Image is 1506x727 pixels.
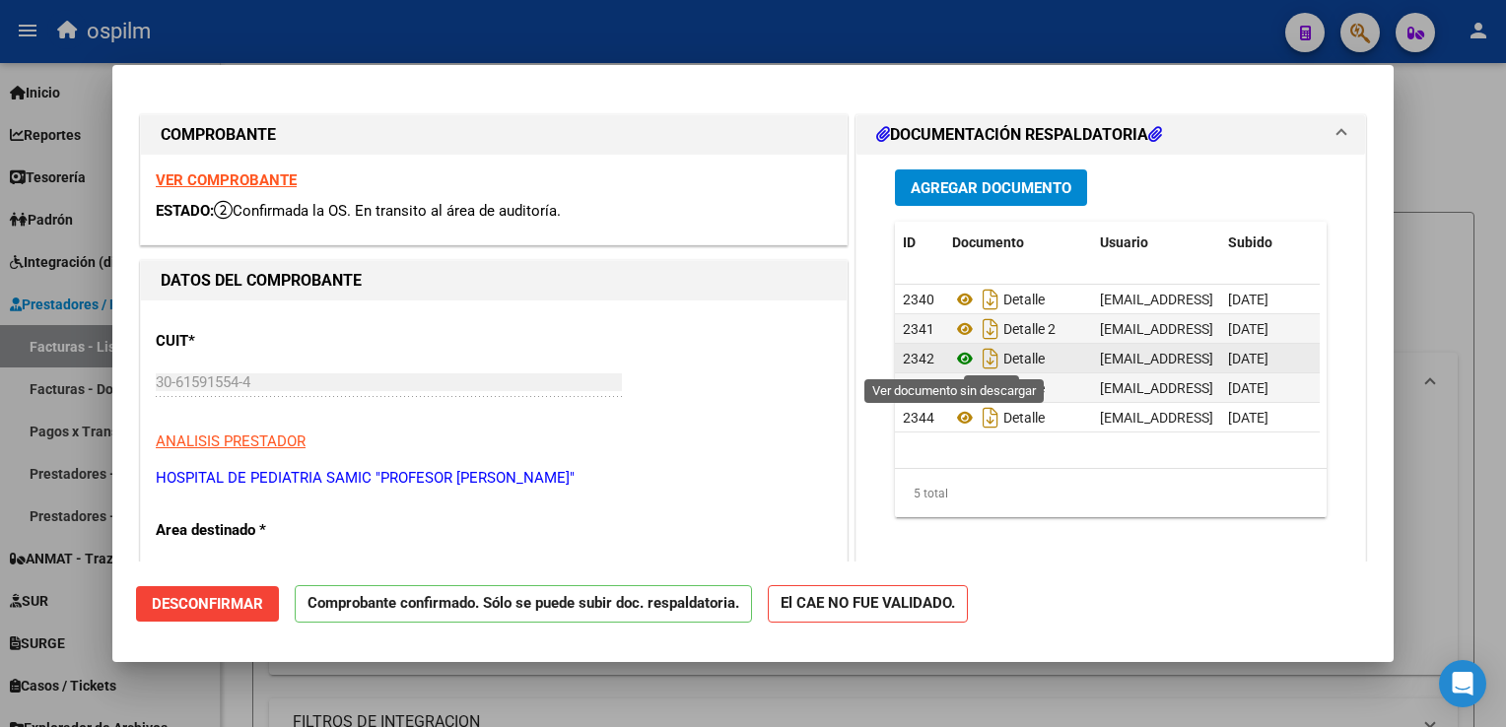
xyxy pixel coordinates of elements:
datatable-header-cell: ID [895,222,944,264]
mat-expansion-panel-header: DOCUMENTACIÓN RESPALDATORIA [856,115,1365,155]
span: Detalle [952,292,1045,307]
button: Desconfirmar [136,586,279,622]
span: [DATE] [1228,292,1268,307]
span: Usuario [1100,234,1148,250]
span: Detalle [952,380,1045,396]
span: [EMAIL_ADDRESS][DOMAIN_NAME] - [PERSON_NAME] [1100,321,1434,337]
span: [EMAIL_ADDRESS][DOMAIN_NAME] - [PERSON_NAME] [1100,380,1434,396]
span: 2341 [903,321,934,337]
span: ANALISIS PRESTADOR [156,432,306,450]
p: Comprobante confirmado. Sólo se puede subir doc. respaldatoria. [295,585,752,624]
span: Desconfirmar [152,595,263,613]
i: Descargar documento [978,402,1003,433]
span: 2340 [903,292,934,307]
span: Confirmada la OS. En transito al área de auditoría. [214,202,561,220]
datatable-header-cell: Documento [944,222,1092,264]
span: [EMAIL_ADDRESS][DOMAIN_NAME] - [PERSON_NAME] [1100,292,1434,307]
div: DOCUMENTACIÓN RESPALDATORIA [856,155,1365,563]
p: CUIT [156,330,359,353]
span: [DATE] [1228,380,1268,396]
datatable-header-cell: Acción [1319,222,1417,264]
strong: DATOS DEL COMPROBANTE [161,271,362,290]
span: [DATE] [1228,321,1268,337]
span: [DATE] [1228,410,1268,426]
span: ESTADO: [156,202,214,220]
span: [DATE] [1228,351,1268,366]
i: Descargar documento [978,284,1003,315]
span: 2344 [903,410,934,426]
h1: DOCUMENTACIÓN RESPALDATORIA [876,123,1162,147]
span: Detalle [952,351,1045,366]
p: Area destinado * [156,519,359,542]
span: 2343 [903,380,934,396]
span: Agregar Documento [911,179,1071,197]
datatable-header-cell: Subido [1220,222,1319,264]
a: VER COMPROBANTE [156,171,297,189]
div: 5 total [895,469,1327,518]
i: Descargar documento [978,372,1003,404]
span: 2342 [903,351,934,366]
datatable-header-cell: Usuario [1092,222,1220,264]
span: Subido [1228,234,1272,250]
button: Agregar Documento [895,169,1087,206]
span: [EMAIL_ADDRESS][DOMAIN_NAME] - [PERSON_NAME] [1100,351,1434,366]
span: Detalle [952,410,1045,426]
p: HOSPITAL DE PEDIATRIA SAMIC "PROFESOR [PERSON_NAME]" [156,467,832,490]
strong: El CAE NO FUE VALIDADO. [768,585,968,624]
span: Detalle 2 [952,321,1056,337]
strong: COMPROBANTE [161,125,276,144]
span: ID [903,234,916,250]
span: Documento [952,234,1024,250]
i: Descargar documento [978,343,1003,374]
i: Descargar documento [978,313,1003,345]
span: [EMAIL_ADDRESS][DOMAIN_NAME] - [PERSON_NAME] [1100,410,1434,426]
div: Open Intercom Messenger [1439,660,1486,707]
